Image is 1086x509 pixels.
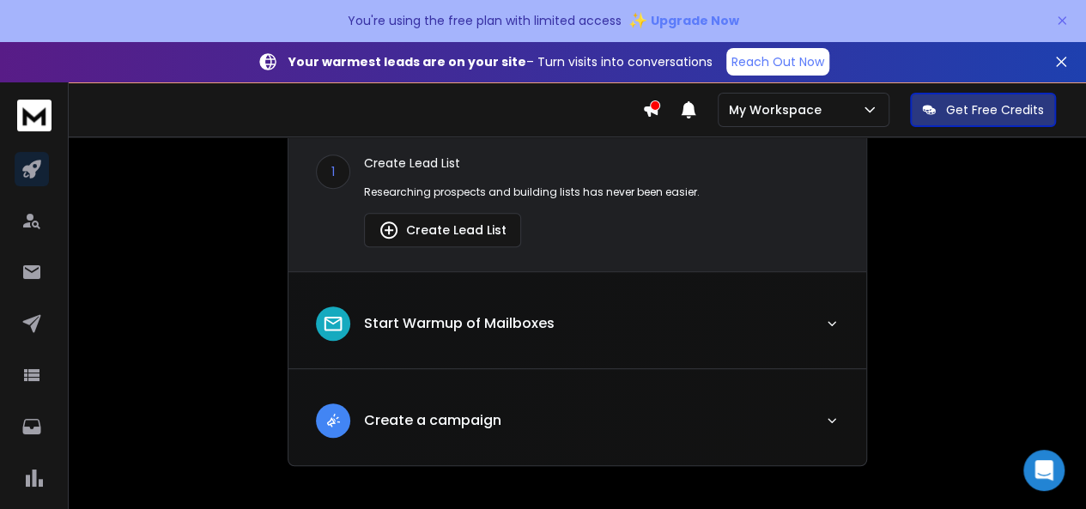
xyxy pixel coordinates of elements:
[348,12,622,29] p: You're using the free plan with limited access
[364,213,521,247] button: Create Lead List
[731,53,824,70] p: Reach Out Now
[729,101,828,118] p: My Workspace
[288,130,866,271] div: leadImport to Lead list
[628,9,647,33] span: ✨
[288,53,526,70] strong: Your warmest leads are on your site
[364,313,555,334] p: Start Warmup of Mailboxes
[288,293,866,368] button: leadStart Warmup of Mailboxes
[288,53,713,70] p: – Turn visits into conversations
[651,12,739,29] span: Upgrade Now
[17,100,52,131] img: logo
[364,185,839,199] p: Researching prospects and building lists has never been easier.
[364,155,839,172] p: Create Lead List
[910,93,1056,127] button: Get Free Credits
[946,101,1044,118] p: Get Free Credits
[379,220,399,240] img: lead
[726,48,829,76] a: Reach Out Now
[628,3,739,38] button: ✨Upgrade Now
[288,390,866,465] button: leadCreate a campaign
[322,312,344,335] img: lead
[322,409,344,431] img: lead
[1023,450,1065,491] div: Open Intercom Messenger
[316,155,350,189] div: 1
[364,410,501,431] p: Create a campaign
